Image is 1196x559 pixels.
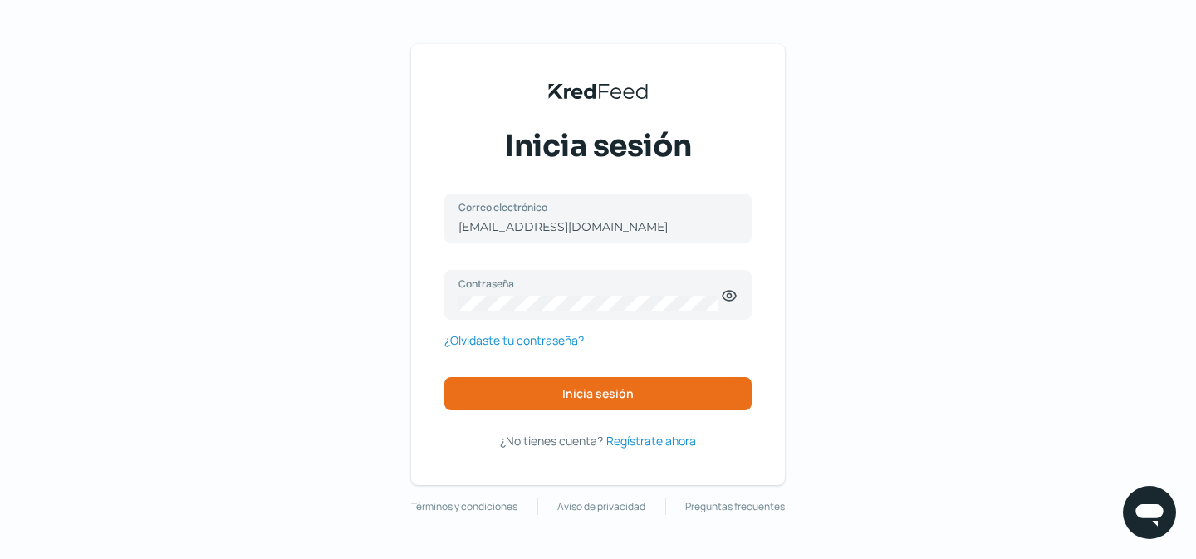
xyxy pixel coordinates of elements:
button: Inicia sesión [444,377,752,410]
label: Correo electrónico [458,200,721,214]
a: ¿Olvidaste tu contraseña? [444,330,584,351]
a: Preguntas frecuentes [685,498,785,516]
span: Inicia sesión [504,125,692,167]
label: Contraseña [458,277,721,291]
a: Aviso de privacidad [557,498,645,516]
span: ¿No tienes cuenta? [500,433,603,449]
span: Inicia sesión [562,388,634,400]
a: Términos y condiciones [411,498,517,516]
a: Regístrate ahora [606,430,696,451]
img: chatIcon [1133,496,1166,529]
